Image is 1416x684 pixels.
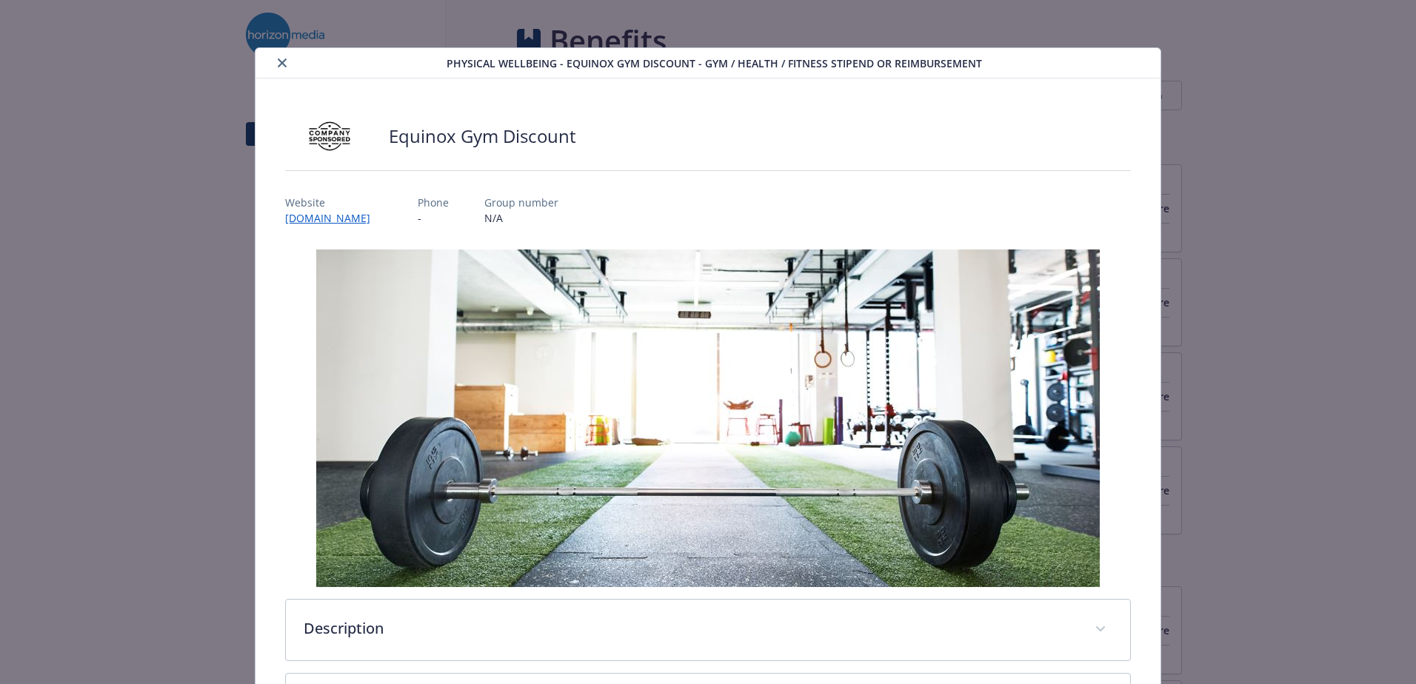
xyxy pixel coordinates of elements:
[285,195,382,210] p: Website
[484,210,558,226] p: N/A
[304,617,1077,640] p: Description
[316,249,1100,587] img: banner
[447,56,982,71] span: Physical Wellbeing - Equinox Gym Discount - Gym / Health / Fitness Stipend or reimbursement
[273,54,291,72] button: close
[418,210,449,226] p: -
[285,114,374,158] img: Company Sponsored
[418,195,449,210] p: Phone
[389,124,576,149] h2: Equinox Gym Discount
[484,195,558,210] p: Group number
[285,211,382,225] a: [DOMAIN_NAME]
[286,600,1130,660] div: Description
